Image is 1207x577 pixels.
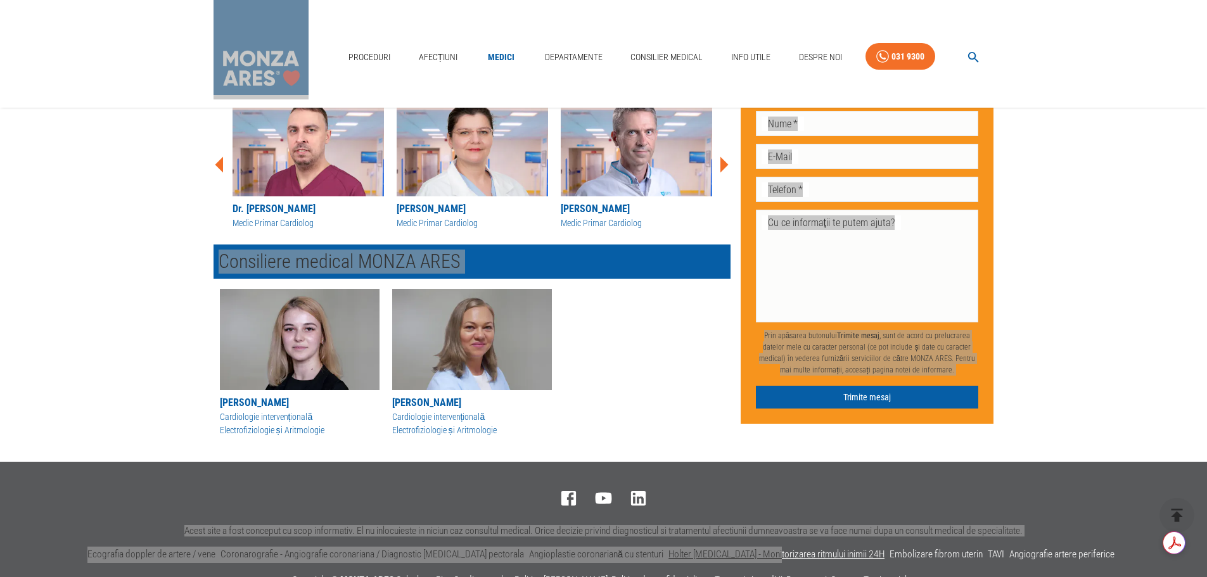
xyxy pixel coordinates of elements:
[220,289,380,437] button: [PERSON_NAME]Cardiologie intervenționalăElectrofiziologie și Aritmologie
[865,43,935,70] a: 031 9300
[540,44,608,70] a: Departamente
[561,217,712,230] div: Medic Primar Cardiolog
[726,44,776,70] a: Info Utile
[561,95,712,196] img: Dr. Călin Siliște
[392,424,552,437] p: Electrofiziologie și Aritmologie
[625,44,708,70] a: Consilier Medical
[87,548,215,560] a: Ecografia doppler de artere / vene
[220,395,380,410] div: [PERSON_NAME]
[233,217,384,230] div: Medic Primar Cardiolog
[668,548,884,560] a: Holter [MEDICAL_DATA] - Monitorizarea ritmului inimii 24H
[343,44,395,70] a: Proceduri
[220,410,380,424] p: Cardiologie intervențională
[890,548,983,560] a: Embolizare fibrom uterin
[220,289,380,390] img: Alina Udrea
[988,548,1004,560] a: TAVI
[220,424,380,437] p: Electrofiziologie și Aritmologie
[891,49,924,65] div: 031 9300
[837,331,879,339] b: Trimite mesaj
[397,95,548,230] a: [PERSON_NAME]Medic Primar Cardiolog
[392,289,552,437] button: [PERSON_NAME]Cardiologie intervenționalăElectrofiziologie și Aritmologie
[233,201,384,217] div: Dr. [PERSON_NAME]
[794,44,847,70] a: Despre Noi
[481,44,521,70] a: Medici
[397,201,548,217] div: [PERSON_NAME]
[220,548,524,560] a: Coronarografie - Angiografie coronariana / Diagnostic [MEDICAL_DATA] pectorala
[233,95,384,230] a: Dr. [PERSON_NAME]Medic Primar Cardiolog
[233,95,384,196] img: Dr. George Răzvan Maxim
[414,44,463,70] a: Afecțiuni
[561,95,712,230] a: [PERSON_NAME]Medic Primar Cardiolog
[756,385,979,409] button: Trimite mesaj
[561,201,712,217] div: [PERSON_NAME]
[392,395,552,410] div: [PERSON_NAME]
[392,289,552,390] img: Paula Gurei
[1159,498,1194,533] button: delete
[1009,548,1114,560] a: Angiografie artere periferice
[529,548,664,560] a: Angioplastie coronariană cu stenturi
[392,410,552,424] p: Cardiologie intervențională
[756,324,979,380] p: Prin apăsarea butonului , sunt de acord cu prelucrarea datelor mele cu caracter personal (ce pot ...
[397,217,548,230] div: Medic Primar Cardiolog
[214,244,731,279] h2: Consiliere medical MONZA ARES
[184,526,1023,536] p: Acest site a fost conceput cu scop informativ. El nu inlocuieste in niciun caz consultul medical....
